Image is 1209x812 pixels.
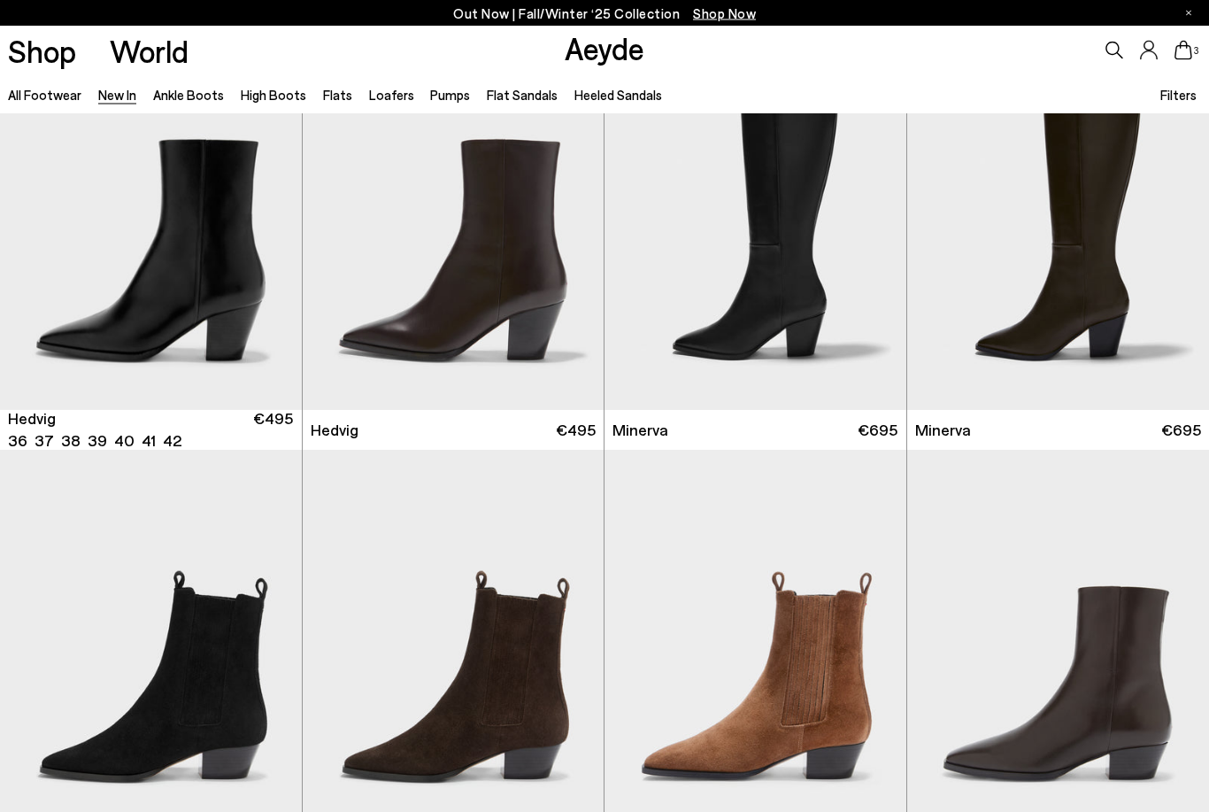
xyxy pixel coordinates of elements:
[1192,46,1201,56] span: 3
[915,420,971,442] span: Minerva
[8,87,81,103] a: All Footwear
[98,87,136,103] a: New In
[8,35,76,66] a: Shop
[142,430,156,452] li: 41
[253,408,293,452] span: €495
[430,87,470,103] a: Pumps
[612,420,668,442] span: Minerva
[35,430,54,452] li: 37
[8,430,176,452] ul: variant
[1160,87,1197,103] span: Filters
[487,87,558,103] a: Flat Sandals
[8,408,56,430] span: Hedvig
[88,430,107,452] li: 39
[110,35,189,66] a: World
[303,31,604,410] img: Hedvig Cowboy Ankle Boots
[604,411,906,451] a: Minerva €695
[8,430,27,452] li: 36
[311,420,358,442] span: Hedvig
[858,420,897,442] span: €695
[453,3,756,25] p: Out Now | Fall/Winter ‘25 Collection
[565,29,644,66] a: Aeyde
[153,87,224,103] a: Ankle Boots
[163,430,181,452] li: 42
[241,87,306,103] a: High Boots
[556,420,596,442] span: €495
[693,5,756,21] span: Navigate to /collections/new-in
[61,430,81,452] li: 38
[369,87,414,103] a: Loafers
[303,411,604,451] a: Hedvig €495
[323,87,352,103] a: Flats
[114,430,135,452] li: 40
[604,31,906,410] img: Minerva High Cowboy Boots
[1161,420,1201,442] span: €695
[1174,41,1192,60] a: 3
[574,87,662,103] a: Heeled Sandals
